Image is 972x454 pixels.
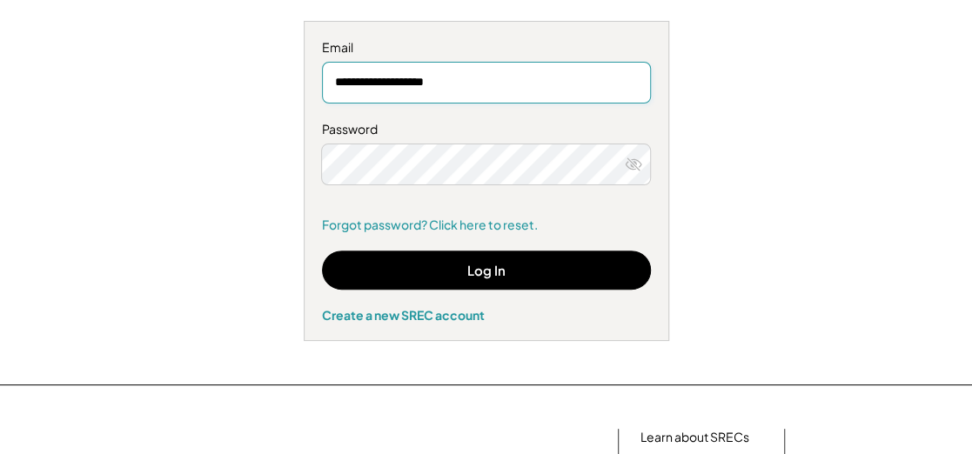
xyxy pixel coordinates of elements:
button: Log In [322,250,651,290]
div: Password [322,121,651,138]
a: Learn about SRECs [640,429,749,446]
a: Forgot password? Click here to reset. [322,217,651,234]
div: Email [322,39,651,57]
div: Create a new SREC account [322,307,651,323]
